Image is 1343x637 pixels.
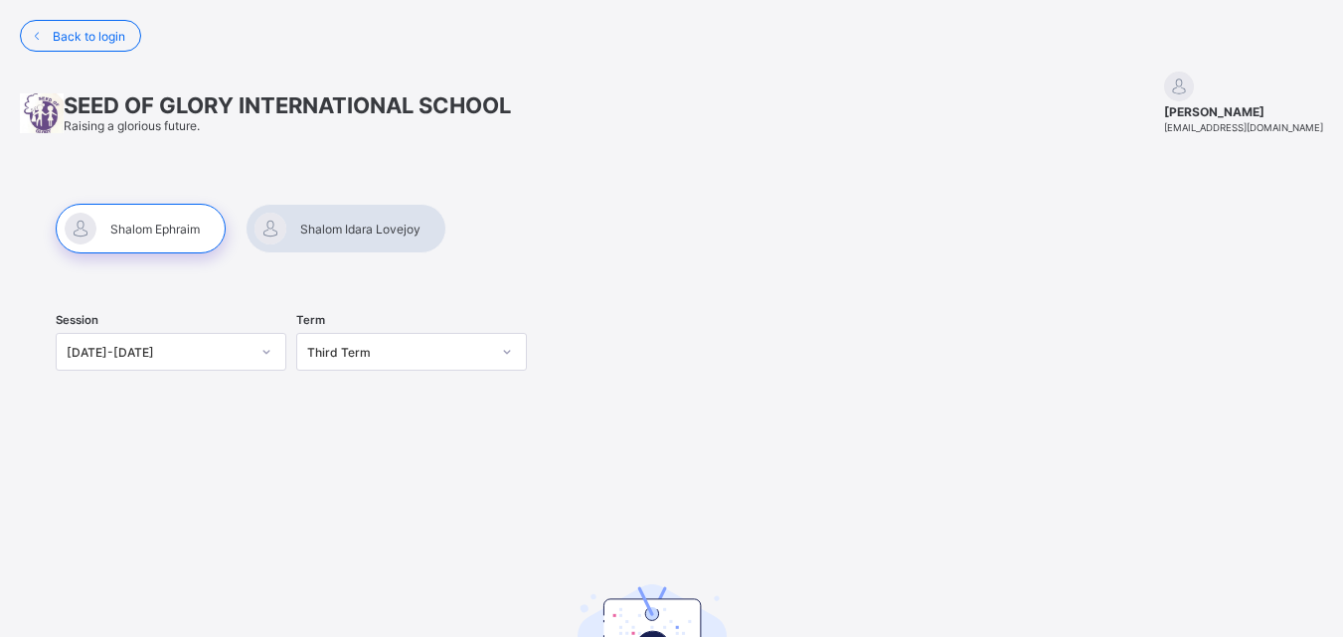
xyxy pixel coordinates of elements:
span: SEED OF GLORY INTERNATIONAL SCHOOL [64,92,511,118]
span: [EMAIL_ADDRESS][DOMAIN_NAME] [1164,122,1323,133]
span: Term [296,313,325,327]
div: [DATE]-[DATE] [67,345,250,360]
img: School logo [20,93,64,133]
span: Back to login [53,29,125,44]
img: default.svg [1164,72,1194,101]
div: Third Term [307,345,490,360]
span: Session [56,313,98,327]
span: [PERSON_NAME] [1164,104,1323,119]
span: Raising a glorious future. [64,118,200,133]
